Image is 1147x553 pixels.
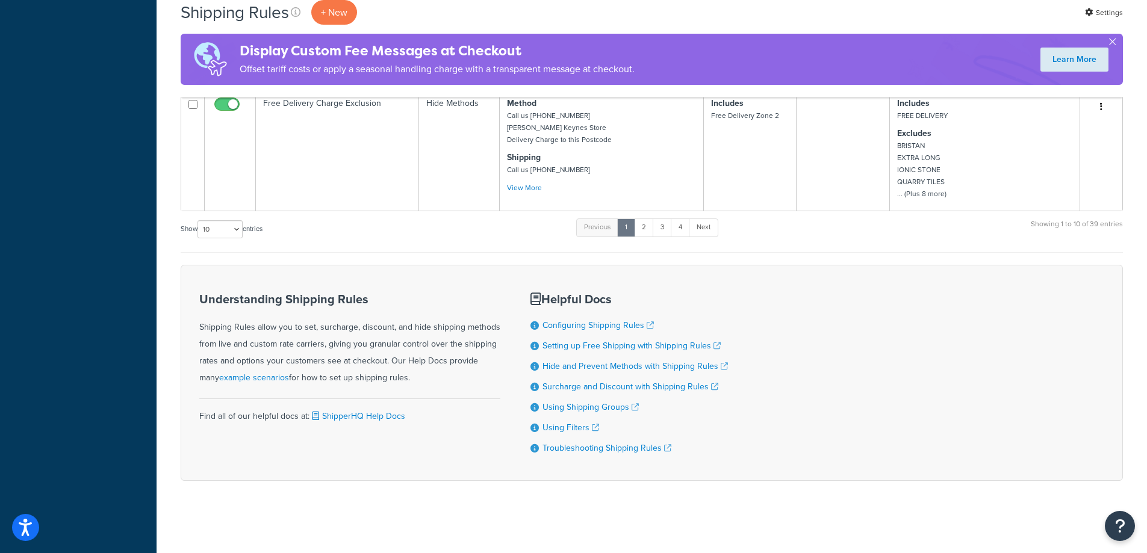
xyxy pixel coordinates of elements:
strong: Method [507,97,536,110]
h3: Helpful Docs [530,292,728,306]
strong: Excludes [897,127,931,140]
strong: Shipping [507,151,541,164]
a: Configuring Shipping Rules [542,319,654,332]
a: ShipperHQ Help Docs [309,410,405,422]
div: Showing 1 to 10 of 39 entries [1031,217,1123,243]
td: Free Delivery Charge Exclusion [256,92,419,211]
a: Next [689,218,718,236]
a: View More [507,182,542,193]
div: Find all of our helpful docs at: [199,398,500,425]
h1: Shipping Rules [181,1,289,24]
a: 3 [653,218,672,236]
a: Using Shipping Groups [542,401,639,413]
a: Hide and Prevent Methods with Shipping Rules [542,360,728,372]
a: Learn More [1040,48,1108,72]
strong: Includes [711,97,744,110]
a: 2 [634,218,654,236]
a: Troubleshooting Shipping Rules [542,442,671,454]
small: Free Delivery Zone 2 [711,110,779,121]
a: Surcharge and Discount with Shipping Rules [542,380,718,393]
p: Offset tariff costs or apply a seasonal handling charge with a transparent message at checkout. [240,61,635,78]
button: Open Resource Center [1105,511,1135,541]
div: Shipping Rules allow you to set, surcharge, discount, and hide shipping methods from live and cus... [199,292,500,386]
a: Settings [1085,4,1123,21]
label: Show entries [181,220,263,238]
a: 1 [617,218,635,236]
a: example scenarios [219,371,289,384]
img: duties-banner-06bc72dcb5fe05cb3f9472aba00be2ae8eb53ab6f0d8bb03d382ba314ac3c341.png [181,34,240,85]
small: BRISTAN EXTRA LONG IONIC STONE QUARRY TILES ... (Plus 8 more) [897,140,947,199]
a: 4 [671,218,690,236]
small: Call us [PHONE_NUMBER] [PERSON_NAME] Keynes Store Delivery Charge to this Postcode [507,110,612,145]
small: Call us [PHONE_NUMBER] [507,164,590,175]
select: Showentries [197,220,243,238]
td: Hide Methods [419,92,500,211]
small: FREE DELIVERY [897,110,948,121]
strong: Includes [897,97,930,110]
a: Using Filters [542,421,599,434]
a: Previous [576,218,618,236]
a: Setting up Free Shipping with Shipping Rules [542,339,721,352]
h4: Display Custom Fee Messages at Checkout [240,41,635,61]
h3: Understanding Shipping Rules [199,292,500,306]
